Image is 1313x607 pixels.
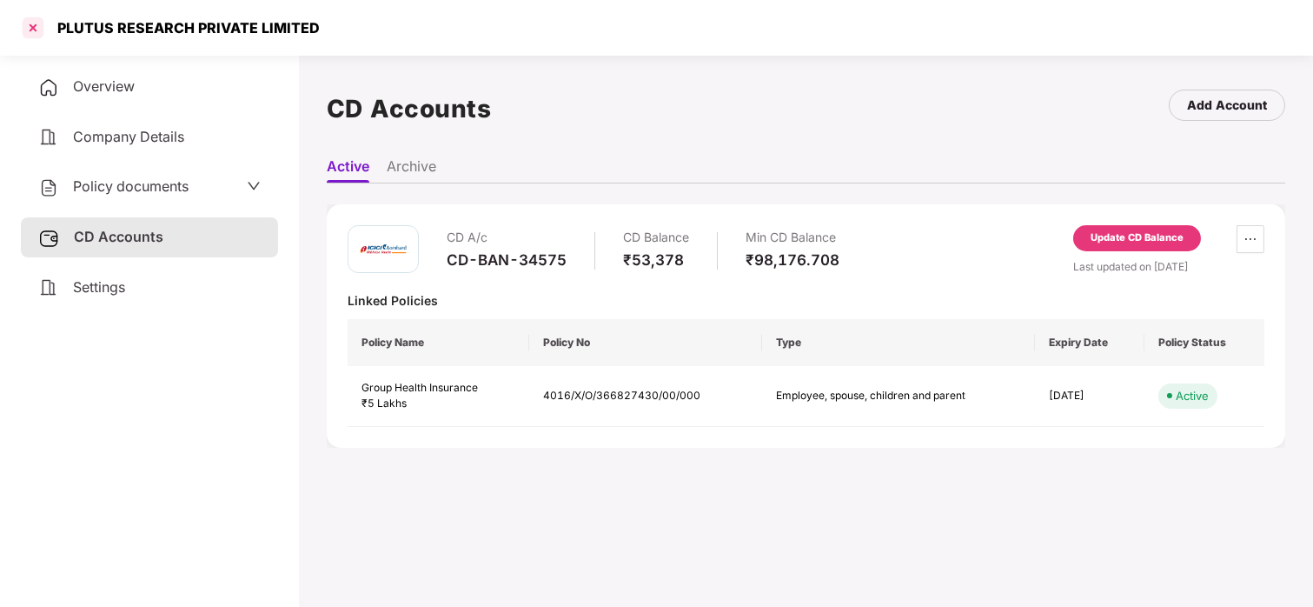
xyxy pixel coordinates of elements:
[1237,232,1263,246] span: ellipsis
[247,179,261,193] span: down
[1237,225,1264,253] button: ellipsis
[73,177,189,195] span: Policy documents
[38,177,59,198] img: svg+xml;base64,PHN2ZyB4bWxucz0iaHR0cDovL3d3dy53My5vcmcvMjAwMC9zdmciIHdpZHRoPSIyNCIgaGVpZ2h0PSIyNC...
[529,366,762,428] td: 4016/X/O/366827430/00/000
[74,228,163,245] span: CD Accounts
[361,397,407,410] span: ₹5 Lakhs
[73,278,125,296] span: Settings
[73,77,135,95] span: Overview
[762,319,1035,366] th: Type
[1187,96,1267,115] div: Add Account
[1035,319,1144,366] th: Expiry Date
[1091,230,1184,246] div: Update CD Balance
[348,292,1264,309] div: Linked Policies
[327,90,492,128] h1: CD Accounts
[361,380,515,397] div: Group Health Insurance
[327,157,369,183] li: Active
[447,250,567,270] div: CD-BAN-34575
[387,157,436,183] li: Archive
[38,127,59,148] img: svg+xml;base64,PHN2ZyB4bWxucz0iaHR0cDovL3d3dy53My5vcmcvMjAwMC9zdmciIHdpZHRoPSIyNCIgaGVpZ2h0PSIyNC...
[1073,258,1264,275] div: Last updated on [DATE]
[38,228,60,249] img: svg+xml;base64,PHN2ZyB3aWR0aD0iMjUiIGhlaWdodD0iMjQiIHZpZXdCb3g9IjAgMCAyNSAyNCIgZmlsbD0ibm9uZSIgeG...
[776,388,967,404] div: Employee, spouse, children and parent
[73,128,184,145] span: Company Details
[746,250,839,270] div: ₹98,176.708
[38,277,59,298] img: svg+xml;base64,PHN2ZyB4bWxucz0iaHR0cDovL3d3dy53My5vcmcvMjAwMC9zdmciIHdpZHRoPSIyNCIgaGVpZ2h0PSIyNC...
[529,319,762,366] th: Policy No
[1176,387,1209,404] div: Active
[746,225,839,250] div: Min CD Balance
[348,319,529,366] th: Policy Name
[623,250,689,270] div: ₹53,378
[1144,319,1264,366] th: Policy Status
[1035,366,1144,428] td: [DATE]
[38,77,59,98] img: svg+xml;base64,PHN2ZyB4bWxucz0iaHR0cDovL3d3dy53My5vcmcvMjAwMC9zdmciIHdpZHRoPSIyNCIgaGVpZ2h0PSIyNC...
[47,19,320,37] div: PLUTUS RESEARCH PRIVATE LIMITED
[447,225,567,250] div: CD A/c
[623,225,689,250] div: CD Balance
[357,240,409,258] img: icici.png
